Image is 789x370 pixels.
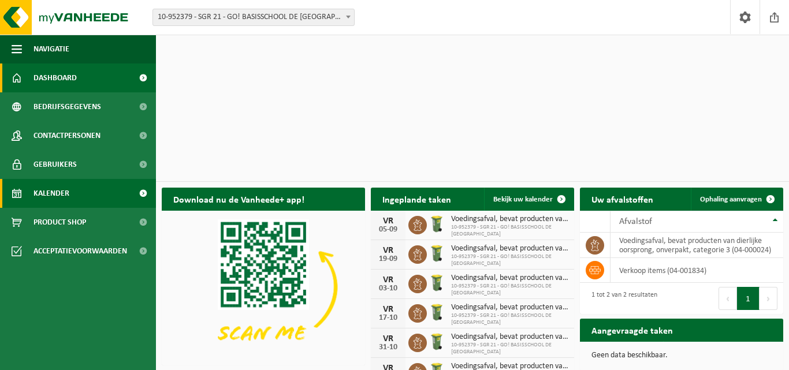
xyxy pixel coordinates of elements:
h2: Download nu de Vanheede+ app! [162,188,316,210]
span: Ophaling aanvragen [700,196,762,203]
span: Bedrijfsgegevens [34,92,101,121]
div: 17-10 [377,314,400,322]
div: 05-09 [377,226,400,234]
span: Dashboard [34,63,77,92]
span: Acceptatievoorwaarden [34,237,127,266]
span: Afvalstof [619,217,652,226]
button: Previous [719,287,737,310]
span: 10-952379 - SGR 21 - GO! BASISSCHOOL DE [GEOGRAPHIC_DATA] [451,312,568,326]
h2: Ingeplande taken [371,188,463,210]
div: VR [377,246,400,255]
span: Voedingsafval, bevat producten van dierlijke oorsprong, onverpakt, categorie 3 [451,244,568,253]
span: Voedingsafval, bevat producten van dierlijke oorsprong, onverpakt, categorie 3 [451,303,568,312]
span: 10-952379 - SGR 21 - GO! BASISSCHOOL DE [GEOGRAPHIC_DATA] [451,283,568,297]
div: 31-10 [377,343,400,352]
div: VR [377,334,400,343]
img: WB-0140-HPE-GN-50 [427,302,446,322]
img: Download de VHEPlus App [162,211,365,363]
span: Navigatie [34,35,69,63]
span: Contactpersonen [34,121,101,150]
h2: Aangevraagde taken [580,319,684,341]
span: Voedingsafval, bevat producten van dierlijke oorsprong, onverpakt, categorie 3 [451,215,568,224]
span: 10-952379 - SGR 21 - GO! BASISSCHOOL DE WERELDBRUG - OUDENAARDE [153,9,354,25]
span: 10-952379 - SGR 21 - GO! BASISSCHOOL DE [GEOGRAPHIC_DATA] [451,224,568,238]
button: Next [760,287,777,310]
span: 10-952379 - SGR 21 - GO! BASISSCHOOL DE [GEOGRAPHIC_DATA] [451,253,568,267]
a: Ophaling aanvragen [691,188,782,211]
span: Bekijk uw kalender [493,196,553,203]
span: Product Shop [34,208,86,237]
span: 10-952379 - SGR 21 - GO! BASISSCHOOL DE [GEOGRAPHIC_DATA] [451,342,568,356]
img: WB-0140-HPE-GN-50 [427,273,446,293]
span: Kalender [34,179,69,208]
span: Voedingsafval, bevat producten van dierlijke oorsprong, onverpakt, categorie 3 [451,332,568,342]
div: VR [377,275,400,285]
div: 19-09 [377,255,400,263]
div: VR [377,305,400,314]
img: WB-0140-HPE-GN-50 [427,244,446,263]
img: WB-0140-HPE-GN-50 [427,214,446,234]
img: WB-0140-HPE-GN-50 [427,332,446,352]
td: voedingsafval, bevat producten van dierlijke oorsprong, onverpakt, categorie 3 (04-000024) [611,233,783,258]
span: 10-952379 - SGR 21 - GO! BASISSCHOOL DE WERELDBRUG - OUDENAARDE [152,9,355,26]
button: 1 [737,287,760,310]
div: VR [377,216,400,226]
div: 1 tot 2 van 2 resultaten [586,286,657,311]
div: 03-10 [377,285,400,293]
h2: Uw afvalstoffen [580,188,665,210]
span: Voedingsafval, bevat producten van dierlijke oorsprong, onverpakt, categorie 3 [451,274,568,283]
span: Gebruikers [34,150,77,179]
p: Geen data beschikbaar. [591,352,772,360]
a: Bekijk uw kalender [484,188,573,211]
td: verkoop items (04-001834) [611,258,783,283]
